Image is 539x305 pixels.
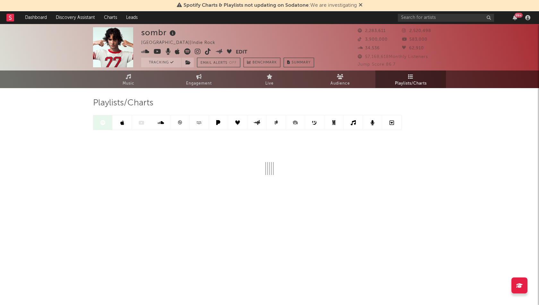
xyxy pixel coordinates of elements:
a: Audience [305,70,375,88]
a: Charts [99,11,122,24]
span: Live [265,80,274,87]
span: 62,910 [402,46,424,50]
span: Jump Score: 86.7 [358,62,396,67]
span: Spotify Charts & Playlists not updating on Sodatone [184,3,309,8]
span: 583,000 [402,37,427,42]
span: Playlists/Charts [395,80,427,87]
button: Edit [236,48,247,56]
a: Engagement [164,70,234,88]
button: Summary [284,58,314,67]
div: [GEOGRAPHIC_DATA] | Indie Rock [141,39,223,47]
span: Audience [330,80,350,87]
span: Benchmark [252,59,277,67]
span: 2,283,611 [358,29,386,33]
span: : We are investigating [184,3,357,8]
a: Benchmark [244,58,280,67]
a: Live [234,70,305,88]
a: Playlists/Charts [375,70,446,88]
span: Playlists/Charts [93,99,153,107]
span: 3,900,000 [358,37,388,42]
a: Leads [122,11,142,24]
a: Music [93,70,164,88]
button: 99+ [513,15,517,20]
span: Summary [292,61,311,64]
span: Engagement [186,80,212,87]
span: 2,520,498 [402,29,431,33]
input: Search for artists [398,14,494,22]
span: 34,536 [358,46,380,50]
button: Tracking [141,58,181,67]
span: 57,168,618 Monthly Listeners [358,55,428,59]
div: 99 + [515,13,523,18]
a: Dashboard [21,11,51,24]
div: sombr [141,27,177,38]
button: Email AlertsOff [197,58,240,67]
span: Dismiss [359,3,363,8]
a: Discovery Assistant [51,11,99,24]
em: Off [229,61,237,65]
span: Music [123,80,134,87]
